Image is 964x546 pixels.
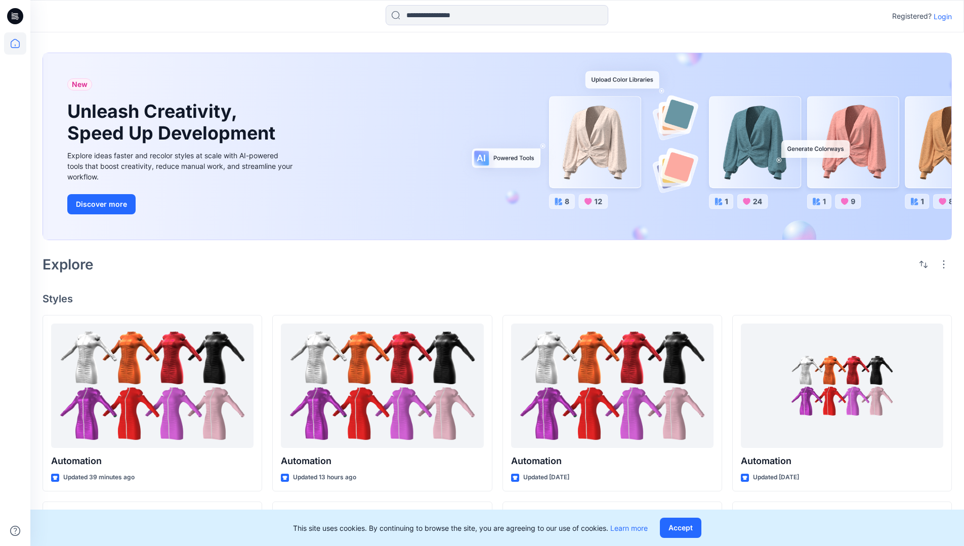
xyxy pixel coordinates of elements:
p: Registered? [892,10,932,22]
button: Discover more [67,194,136,214]
button: Accept [660,518,701,538]
h4: Styles [43,293,952,305]
a: Learn more [610,524,648,532]
p: Updated [DATE] [523,472,569,483]
p: Updated 39 minutes ago [63,472,135,483]
p: Automation [281,454,483,468]
h2: Explore [43,256,94,272]
p: Automation [741,454,943,468]
a: Automation [741,324,943,448]
span: New [72,78,88,90]
a: Automation [281,324,483,448]
div: Explore ideas faster and recolor styles at scale with AI-powered tools that boost creativity, red... [67,150,295,182]
p: Updated 13 hours ago [293,472,356,483]
p: This site uses cookies. By continuing to browse the site, you are agreeing to our use of cookies. [293,523,648,533]
p: Updated [DATE] [753,472,799,483]
p: Automation [511,454,714,468]
a: Automation [511,324,714,448]
p: Login [934,11,952,22]
p: Automation [51,454,254,468]
a: Discover more [67,194,295,214]
h1: Unleash Creativity, Speed Up Development [67,101,280,144]
a: Automation [51,324,254,448]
